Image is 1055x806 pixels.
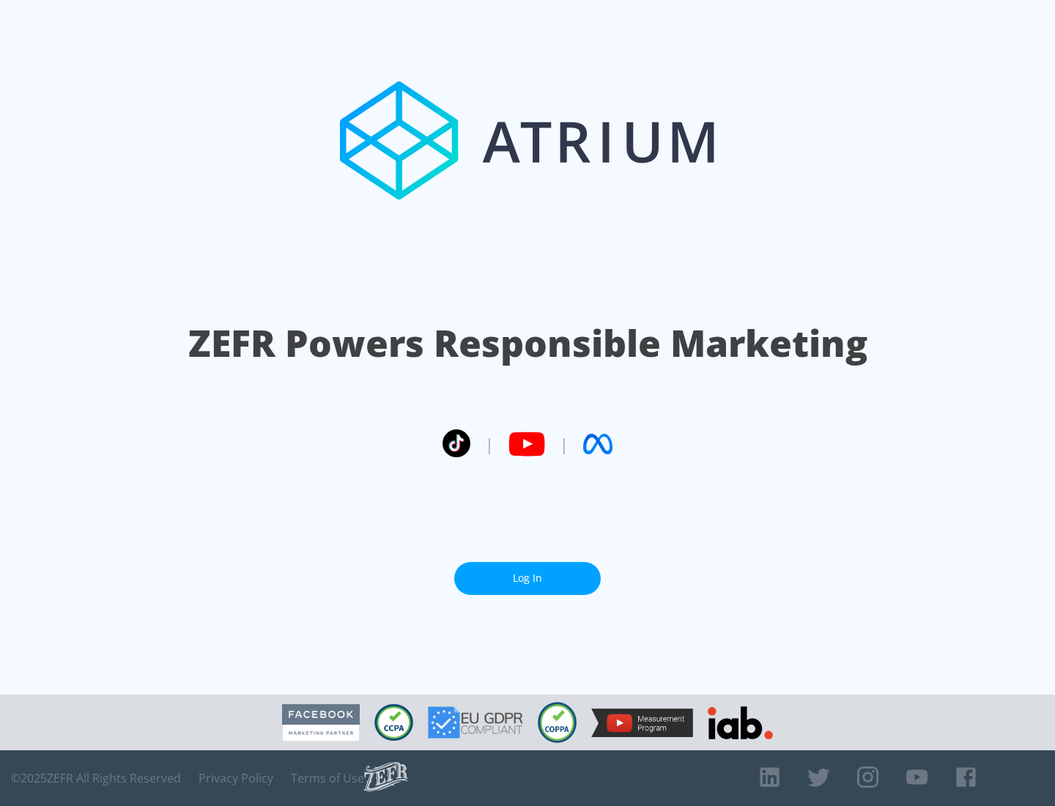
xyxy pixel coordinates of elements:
img: CCPA Compliant [374,704,413,741]
a: Privacy Policy [199,771,273,785]
img: GDPR Compliant [428,706,523,739]
h1: ZEFR Powers Responsible Marketing [188,318,867,369]
span: | [560,433,569,455]
img: Facebook Marketing Partner [282,704,360,742]
a: Log In [454,562,601,595]
a: Terms of Use [291,771,364,785]
span: | [485,433,494,455]
img: IAB [708,706,773,739]
span: © 2025 ZEFR All Rights Reserved [11,771,181,785]
img: YouTube Measurement Program [591,709,693,737]
img: COPPA Compliant [538,702,577,743]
